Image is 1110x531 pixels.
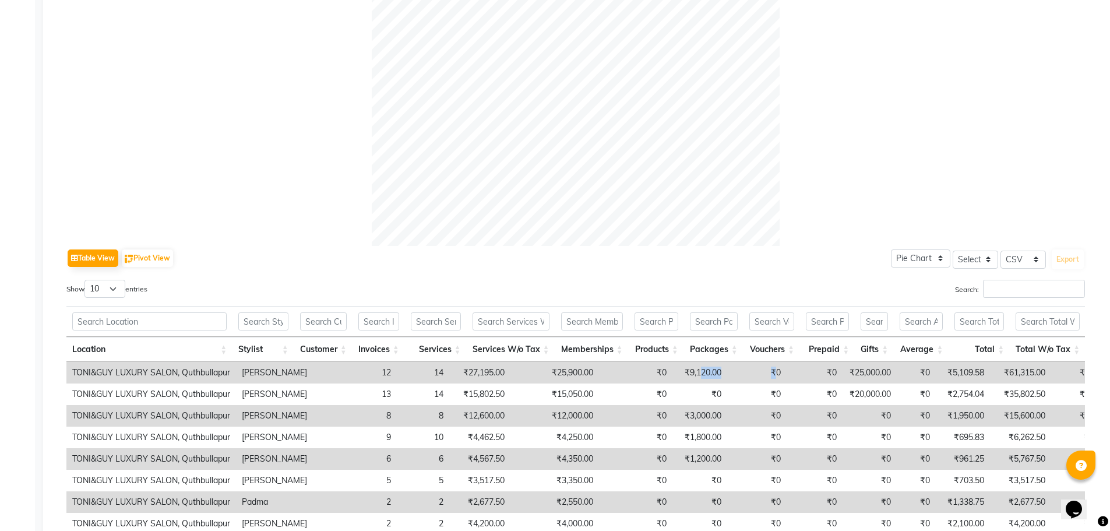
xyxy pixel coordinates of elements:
img: pivot.png [125,255,133,263]
td: ₹1,338.75 [936,491,990,513]
td: ₹0 [787,427,843,448]
td: ₹703.50 [936,470,990,491]
td: ₹0 [599,362,672,384]
input: Search Stylist [238,312,288,330]
td: ₹0 [897,427,936,448]
td: Padma [236,491,339,513]
td: [PERSON_NAME] [236,384,339,405]
td: ₹35,802.50 [990,384,1051,405]
input: Search: [983,280,1085,298]
input: Search Gifts [861,312,888,330]
td: ₹0 [843,405,897,427]
td: TONI&GUY LUXURY SALON, Quthbullapur [66,384,236,405]
td: ₹0 [599,427,672,448]
td: ₹0 [727,470,787,491]
th: Services: activate to sort column ascending [405,337,467,362]
input: Search Customer [300,312,347,330]
td: ₹15,050.00 [510,384,599,405]
th: Location: activate to sort column ascending [66,337,232,362]
th: Services W/o Tax: activate to sort column ascending [467,337,555,362]
td: ₹0 [897,448,936,470]
td: ₹0 [599,470,672,491]
td: 12 [339,362,397,384]
td: ₹0 [787,470,843,491]
td: ₹0 [727,427,787,448]
td: ₹4,567.50 [449,448,510,470]
td: ₹0 [599,405,672,427]
td: ₹0 [897,470,936,491]
td: TONI&GUY LUXURY SALON, Quthbullapur [66,427,236,448]
td: 9 [339,427,397,448]
td: ₹0 [843,427,897,448]
td: ₹0 [672,470,727,491]
td: ₹0 [599,384,672,405]
td: TONI&GUY LUXURY SALON, Quthbullapur [66,448,236,470]
button: Export [1052,249,1084,269]
td: ₹2,550.00 [510,491,599,513]
td: ₹0 [672,491,727,513]
td: ₹4,462.50 [449,427,510,448]
th: Gifts: activate to sort column ascending [855,337,894,362]
th: Total W/o Tax: activate to sort column ascending [1010,337,1086,362]
td: 5 [397,470,449,491]
td: 6 [339,448,397,470]
td: ₹5,767.50 [990,448,1051,470]
input: Search Services [411,312,461,330]
td: TONI&GUY LUXURY SALON, Quthbullapur [66,491,236,513]
td: 5 [339,470,397,491]
button: Pivot View [122,249,173,267]
th: Vouchers: activate to sort column ascending [743,337,800,362]
td: 8 [397,405,449,427]
td: ₹15,600.00 [990,405,1051,427]
td: ₹0 [727,491,787,513]
td: ₹0 [897,384,936,405]
td: ₹0 [599,448,672,470]
th: Products: activate to sort column ascending [629,337,684,362]
td: [PERSON_NAME] [236,362,339,384]
input: Search Services W/o Tax [473,312,549,330]
input: Search Average [900,312,943,330]
td: 14 [397,362,449,384]
td: ₹4,250.00 [510,427,599,448]
label: Show entries [66,280,147,298]
td: ₹3,517.50 [449,470,510,491]
td: ₹0 [843,448,897,470]
td: ₹0 [897,491,936,513]
th: Stylist: activate to sort column ascending [232,337,294,362]
td: 2 [397,491,449,513]
td: ₹695.83 [936,427,990,448]
input: Search Memberships [561,312,623,330]
th: Average: activate to sort column ascending [894,337,949,362]
th: Customer: activate to sort column ascending [294,337,353,362]
td: ₹3,000.00 [672,405,727,427]
input: Search Invoices [358,312,399,330]
td: 6 [397,448,449,470]
td: ₹27,195.00 [449,362,510,384]
td: ₹0 [672,384,727,405]
td: ₹0 [787,384,843,405]
td: ₹2,677.50 [990,491,1051,513]
td: ₹0 [787,448,843,470]
iframe: chat widget [1061,484,1098,519]
td: 2 [339,491,397,513]
input: Search Packages [690,312,738,330]
td: [PERSON_NAME] [236,470,339,491]
td: ₹25,900.00 [510,362,599,384]
td: 10 [397,427,449,448]
th: Total: activate to sort column ascending [949,337,1010,362]
td: 13 [339,384,397,405]
td: ₹3,517.50 [990,470,1051,491]
td: ₹0 [727,384,787,405]
td: ₹3,350.00 [510,470,599,491]
button: Table View [68,249,118,267]
td: ₹12,000.00 [510,405,599,427]
td: ₹6,262.50 [990,427,1051,448]
td: [PERSON_NAME] [236,405,339,427]
td: TONI&GUY LUXURY SALON, Quthbullapur [66,362,236,384]
td: ₹2,677.50 [449,491,510,513]
td: ₹0 [787,362,843,384]
input: Search Total [954,312,1004,330]
td: ₹4,350.00 [510,448,599,470]
td: ₹1,950.00 [936,405,990,427]
td: ₹0 [843,470,897,491]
